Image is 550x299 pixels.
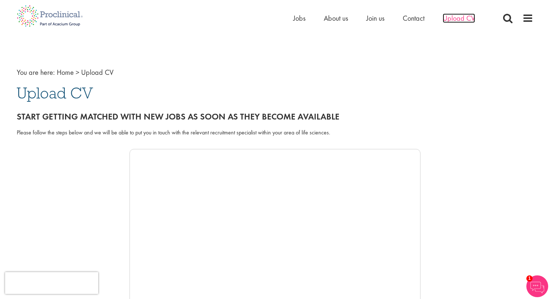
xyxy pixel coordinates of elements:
[526,275,533,282] span: 1
[403,13,425,23] a: Contact
[57,68,74,77] a: breadcrumb link
[324,13,348,23] a: About us
[443,13,475,23] a: Upload CV
[366,13,384,23] a: Join us
[76,68,79,77] span: >
[17,129,533,137] div: Please follow the steps below and we will be able to put you in touch with the relevant recruitme...
[81,68,113,77] span: Upload CV
[17,83,93,103] span: Upload CV
[526,275,548,297] img: Chatbot
[17,112,533,121] h2: Start getting matched with new jobs as soon as they become available
[17,68,55,77] span: You are here:
[293,13,306,23] a: Jobs
[5,272,98,294] iframe: reCAPTCHA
